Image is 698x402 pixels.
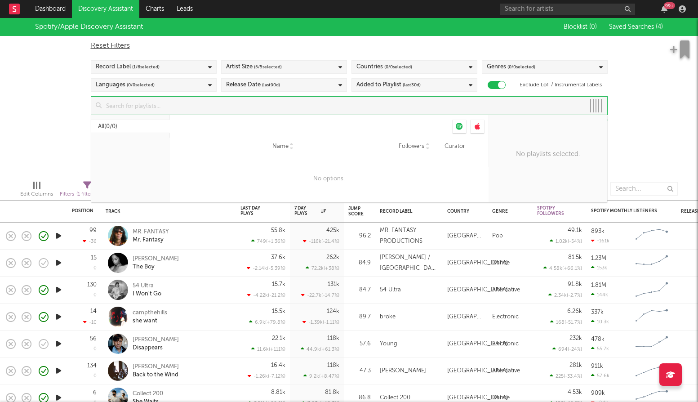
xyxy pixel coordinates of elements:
[133,290,161,298] div: I Won't Go
[251,346,285,352] div: 11.6k ( +111 % )
[591,373,609,379] div: 57.6k
[631,306,672,328] svg: Chart title
[91,40,608,51] div: Reset Filters
[133,371,179,379] div: Back to the Wind
[399,143,424,150] span: Followers
[325,389,339,395] div: 81.8k
[610,182,678,196] input: Search...
[591,292,608,298] div: 144k
[591,282,606,288] div: 1.81M
[437,142,473,151] div: Curator
[93,390,97,396] div: 6
[133,336,179,352] a: [PERSON_NAME]Disappears
[591,228,605,234] div: 893k
[348,285,371,295] div: 84.7
[306,265,339,271] div: 72.2k ( +38 % )
[272,308,285,314] div: 15.5k
[591,238,609,244] div: -161k
[380,209,434,214] div: Record Label
[272,335,285,341] div: 22.1k
[447,231,483,241] div: [GEOGRAPHIC_DATA]
[447,258,508,268] div: [GEOGRAPHIC_DATA]
[492,258,510,268] div: Dance
[569,335,582,341] div: 232k
[492,312,519,322] div: Electronic
[271,389,285,395] div: 8.81k
[272,281,285,287] div: 15.7k
[507,62,535,72] span: ( 0 / 0 selected)
[591,309,604,315] div: 337k
[492,209,524,214] div: Genre
[76,192,107,197] span: ( 1 filter active)
[492,366,520,376] div: Alternative
[609,24,663,30] span: Saved Searches
[247,292,285,298] div: -4.22k ( -21.2 % )
[93,293,97,298] div: 0
[567,308,582,314] div: 6.26k
[447,312,483,322] div: [GEOGRAPHIC_DATA]
[520,80,602,90] label: Exclude Lofi / Instrumental Labels
[93,374,97,379] div: 0
[132,62,160,72] span: ( 1 / 6 selected)
[664,2,675,9] div: 99 +
[133,228,169,236] div: MR. FANTASY
[247,265,285,271] div: -2.14k ( -5.39 % )
[380,252,438,274] div: [PERSON_NAME] / [GEOGRAPHIC_DATA]
[661,5,667,13] button: 99+
[348,258,371,268] div: 84.9
[90,336,97,342] div: 56
[133,282,161,298] a: 54 UltraI Won't Go
[133,228,169,244] a: MR. FANTASYMr. Fantasy
[589,24,597,30] span: ( 0 )
[548,292,582,298] div: 2.34k ( -2.7 % )
[87,363,97,369] div: 134
[303,238,339,244] div: -116k ( -21.4 % )
[133,317,167,325] div: she want
[226,62,282,72] div: Artist Size
[631,360,672,382] svg: Chart title
[591,363,603,369] div: 911k
[403,80,421,90] span: (last 30 d)
[301,346,339,352] div: 44.9k ( +61.3 % )
[133,282,161,290] div: 54 Ultra
[492,231,503,241] div: Pop
[302,319,339,325] div: -1.39k ( -1.11 % )
[254,62,282,72] span: ( 5 / 5 selected)
[96,62,160,72] div: Record Label
[656,24,663,30] span: ( 4 )
[550,238,582,244] div: 1.02k ( -54 % )
[447,285,508,295] div: [GEOGRAPHIC_DATA]
[271,362,285,368] div: 16.4k
[83,238,97,244] div: -36
[326,255,339,260] div: 262k
[133,363,179,371] div: [PERSON_NAME]
[328,281,339,287] div: 131k
[564,24,597,30] span: Blocklist
[327,335,339,341] div: 118k
[568,228,582,233] div: 49.1k
[348,366,371,376] div: 47.3
[500,4,635,15] input: Search for artists
[240,205,272,216] div: Last Day Plays
[20,189,53,200] div: Edit Columns
[327,308,339,314] div: 124k
[380,366,426,376] div: [PERSON_NAME]
[93,347,97,352] div: 0
[543,265,582,271] div: 4.58k ( +66.1 % )
[591,336,605,342] div: 478k
[91,255,97,261] div: 15
[380,285,401,295] div: 54 Ultra
[591,390,605,396] div: 909k
[447,209,479,214] div: Country
[356,80,421,90] div: Added to Playlist
[127,80,155,90] span: ( 0 / 0 selected)
[348,206,364,217] div: Jump Score
[133,263,179,271] div: The Boy
[294,205,326,216] div: 7 Day Plays
[133,309,167,325] a: campthehillsshe want
[550,373,582,379] div: 225 ( -33.4 % )
[631,279,672,301] svg: Chart title
[552,346,582,352] div: 694 ( -24 % )
[133,363,179,379] a: [PERSON_NAME]Back to the Wind
[568,389,582,395] div: 4.53k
